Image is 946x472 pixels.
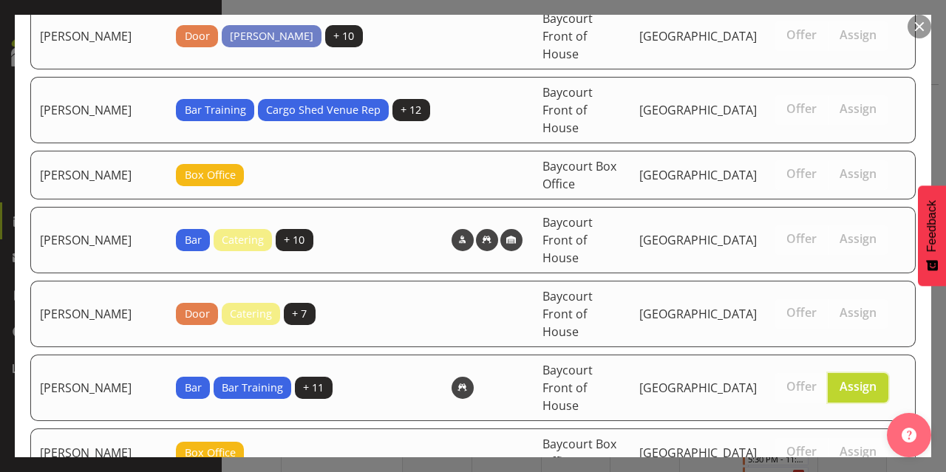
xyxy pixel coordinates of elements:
[185,102,246,118] span: Bar Training
[266,102,381,118] span: Cargo Shed Venue Rep
[542,362,593,414] span: Baycourt Front of House
[303,380,324,396] span: + 11
[30,355,167,421] td: [PERSON_NAME]
[639,102,757,118] span: [GEOGRAPHIC_DATA]
[30,281,167,347] td: [PERSON_NAME]
[292,306,307,322] span: + 7
[639,380,757,396] span: [GEOGRAPHIC_DATA]
[840,444,877,459] span: Assign
[542,84,593,136] span: Baycourt Front of House
[222,380,283,396] span: Bar Training
[786,166,817,181] span: Offer
[542,214,593,266] span: Baycourt Front of House
[30,207,167,273] td: [PERSON_NAME]
[639,232,757,248] span: [GEOGRAPHIC_DATA]
[902,428,916,442] img: help-xxl-2.png
[639,167,757,183] span: [GEOGRAPHIC_DATA]
[840,379,877,394] span: Assign
[30,151,167,199] td: [PERSON_NAME]
[185,167,236,183] span: Box Office
[639,445,757,461] span: [GEOGRAPHIC_DATA]
[786,444,817,459] span: Offer
[786,379,817,394] span: Offer
[333,28,354,44] span: + 10
[918,185,946,286] button: Feedback - Show survey
[222,232,264,248] span: Catering
[284,232,304,248] span: + 10
[840,101,877,116] span: Assign
[786,27,817,42] span: Offer
[786,101,817,116] span: Offer
[30,3,167,69] td: [PERSON_NAME]
[230,306,272,322] span: Catering
[786,231,817,246] span: Offer
[840,166,877,181] span: Assign
[840,27,877,42] span: Assign
[840,231,877,246] span: Assign
[230,28,313,44] span: [PERSON_NAME]
[401,102,421,118] span: + 12
[542,10,593,62] span: Baycourt Front of House
[786,305,817,320] span: Offer
[542,158,616,192] span: Baycourt Box Office
[185,232,202,248] span: Bar
[185,380,202,396] span: Bar
[639,28,757,44] span: [GEOGRAPHIC_DATA]
[185,306,210,322] span: Door
[542,436,616,470] span: Baycourt Box Office
[840,305,877,320] span: Assign
[639,306,757,322] span: [GEOGRAPHIC_DATA]
[542,288,593,340] span: Baycourt Front of House
[185,445,236,461] span: Box Office
[185,28,210,44] span: Door
[30,77,167,143] td: [PERSON_NAME]
[925,200,939,252] span: Feedback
